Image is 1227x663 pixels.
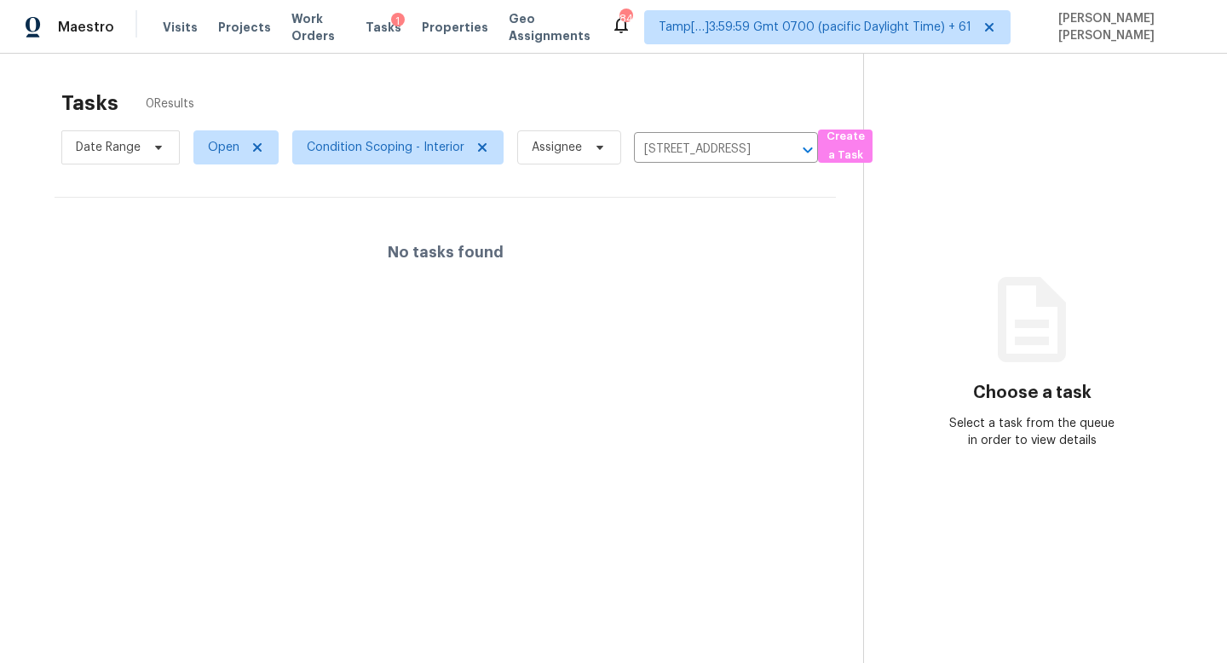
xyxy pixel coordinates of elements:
[948,415,1116,449] div: Select a task from the queue in order to view details
[619,10,631,27] div: 840
[634,136,770,163] input: Search by address
[58,19,114,36] span: Maestro
[218,19,271,36] span: Projects
[307,139,464,156] span: Condition Scoping - Interior
[208,139,239,156] span: Open
[827,127,864,166] span: Create a Task
[163,19,198,36] span: Visits
[388,244,504,261] h4: No tasks found
[391,13,405,30] div: 1
[532,139,582,156] span: Assignee
[818,130,873,163] button: Create a Task
[973,384,1092,401] h3: Choose a task
[146,95,194,112] span: 0 Results
[509,10,590,44] span: Geo Assignments
[76,139,141,156] span: Date Range
[61,95,118,112] h2: Tasks
[366,21,401,33] span: Tasks
[796,138,820,162] button: Open
[1051,10,1202,44] span: [PERSON_NAME] [PERSON_NAME]
[291,10,345,44] span: Work Orders
[659,19,971,36] span: Tamp[…]3:59:59 Gmt 0700 (pacific Daylight Time) + 61
[422,19,488,36] span: Properties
